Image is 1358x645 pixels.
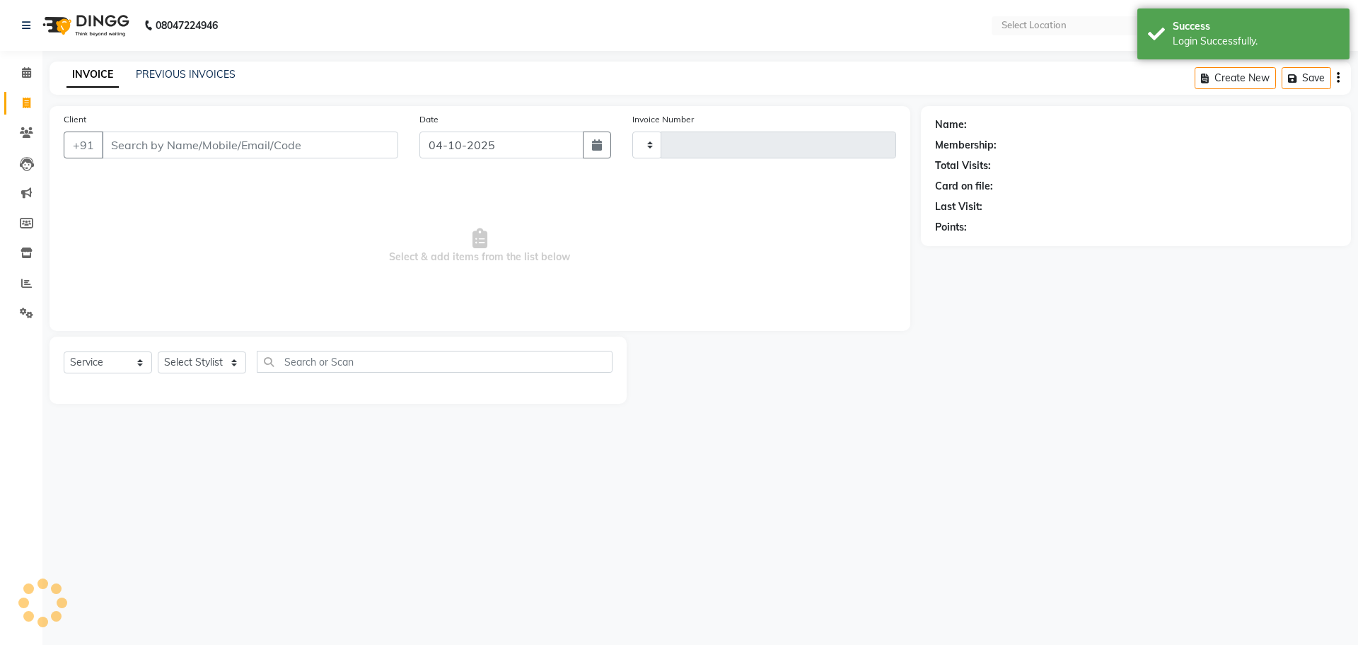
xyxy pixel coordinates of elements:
label: Client [64,113,86,126]
button: Save [1282,67,1331,89]
div: Login Successfully. [1173,34,1339,49]
label: Invoice Number [632,113,694,126]
input: Search or Scan [257,351,613,373]
div: Name: [935,117,967,132]
span: Select & add items from the list below [64,175,896,317]
label: Date [419,113,439,126]
a: PREVIOUS INVOICES [136,68,236,81]
div: Card on file: [935,179,993,194]
div: Last Visit: [935,199,982,214]
div: Success [1173,19,1339,34]
button: Create New [1195,67,1276,89]
b: 08047224946 [156,6,218,45]
div: Total Visits: [935,158,991,173]
div: Points: [935,220,967,235]
input: Search by Name/Mobile/Email/Code [102,132,398,158]
div: Select Location [1002,18,1067,33]
img: logo [36,6,133,45]
button: +91 [64,132,103,158]
div: Membership: [935,138,997,153]
a: INVOICE [66,62,119,88]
